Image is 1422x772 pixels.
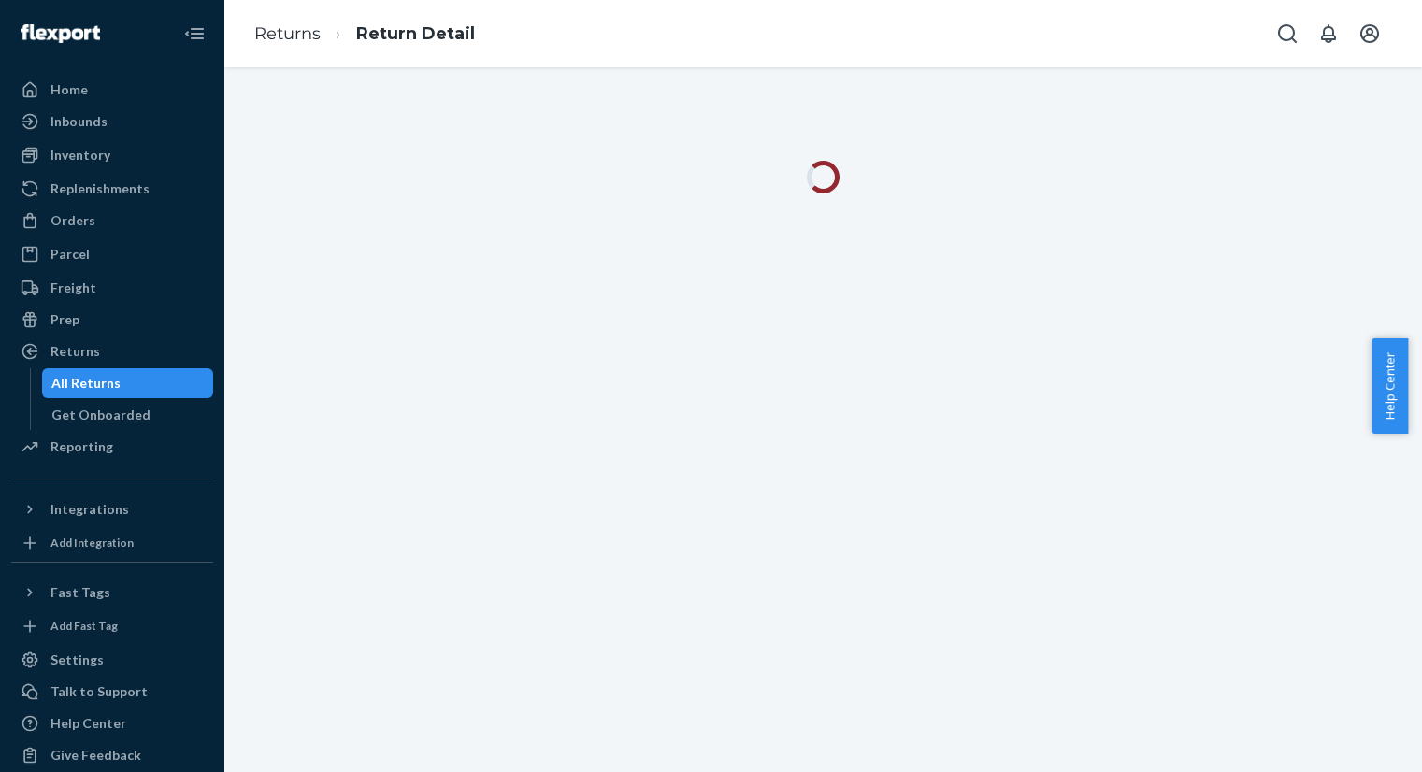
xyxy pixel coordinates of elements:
div: Prep [50,310,79,329]
div: Get Onboarded [51,406,151,424]
div: Freight [50,279,96,297]
div: Fast Tags [50,583,110,602]
div: Add Integration [50,535,134,550]
button: Fast Tags [11,578,213,608]
button: Close Navigation [176,15,213,52]
a: Talk to Support [11,677,213,707]
a: Get Onboarded [42,400,214,430]
button: Help Center [1372,338,1408,434]
a: All Returns [42,368,214,398]
div: Settings [50,650,104,669]
div: All Returns [51,374,121,393]
a: Prep [11,305,213,335]
a: Inbounds [11,107,213,136]
a: Settings [11,645,213,675]
a: Inventory [11,140,213,170]
div: Help Center [50,714,126,733]
a: Home [11,75,213,105]
a: Return Detail [356,23,475,44]
a: Freight [11,273,213,303]
a: Help Center [11,708,213,738]
div: Integrations [50,500,129,519]
ol: breadcrumbs [239,7,490,62]
button: Give Feedback [11,740,213,770]
a: Returns [11,336,213,366]
a: Parcel [11,239,213,269]
button: Open Search Box [1269,15,1306,52]
div: Inbounds [50,112,108,131]
div: Parcel [50,245,90,264]
button: Open account menu [1351,15,1388,52]
a: Orders [11,206,213,236]
div: Add Fast Tag [50,618,118,634]
a: Reporting [11,432,213,462]
a: Returns [254,23,321,44]
a: Add Fast Tag [11,615,213,637]
div: Talk to Support [50,682,148,701]
a: Add Integration [11,532,213,554]
div: Reporting [50,437,113,456]
div: Orders [50,211,95,230]
div: Returns [50,342,100,361]
button: Open notifications [1310,15,1347,52]
div: Give Feedback [50,746,141,765]
a: Replenishments [11,174,213,204]
div: Home [50,80,88,99]
button: Integrations [11,494,213,524]
div: Inventory [50,146,110,164]
img: Flexport logo [21,24,100,43]
div: Replenishments [50,179,150,198]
